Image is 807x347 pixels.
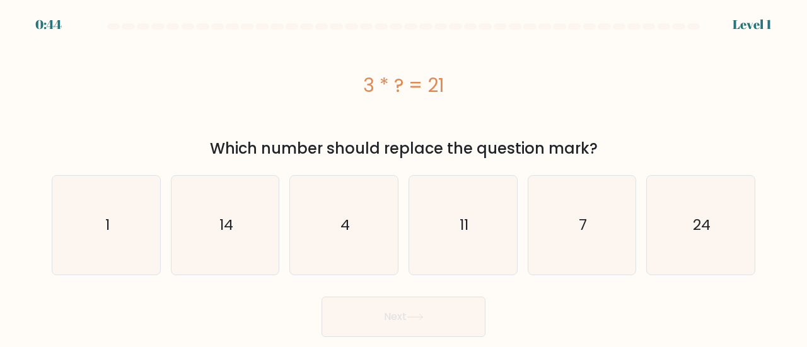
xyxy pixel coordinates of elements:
div: 3 * ? = 21 [52,71,755,100]
text: 4 [340,215,350,236]
text: 1 [105,215,109,236]
button: Next [322,297,485,337]
text: 11 [460,215,468,236]
text: 7 [579,215,587,236]
div: 0:44 [35,15,62,34]
text: 14 [219,215,233,236]
text: 24 [693,215,711,236]
div: Which number should replace the question mark? [59,137,748,160]
div: Level 1 [733,15,772,34]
